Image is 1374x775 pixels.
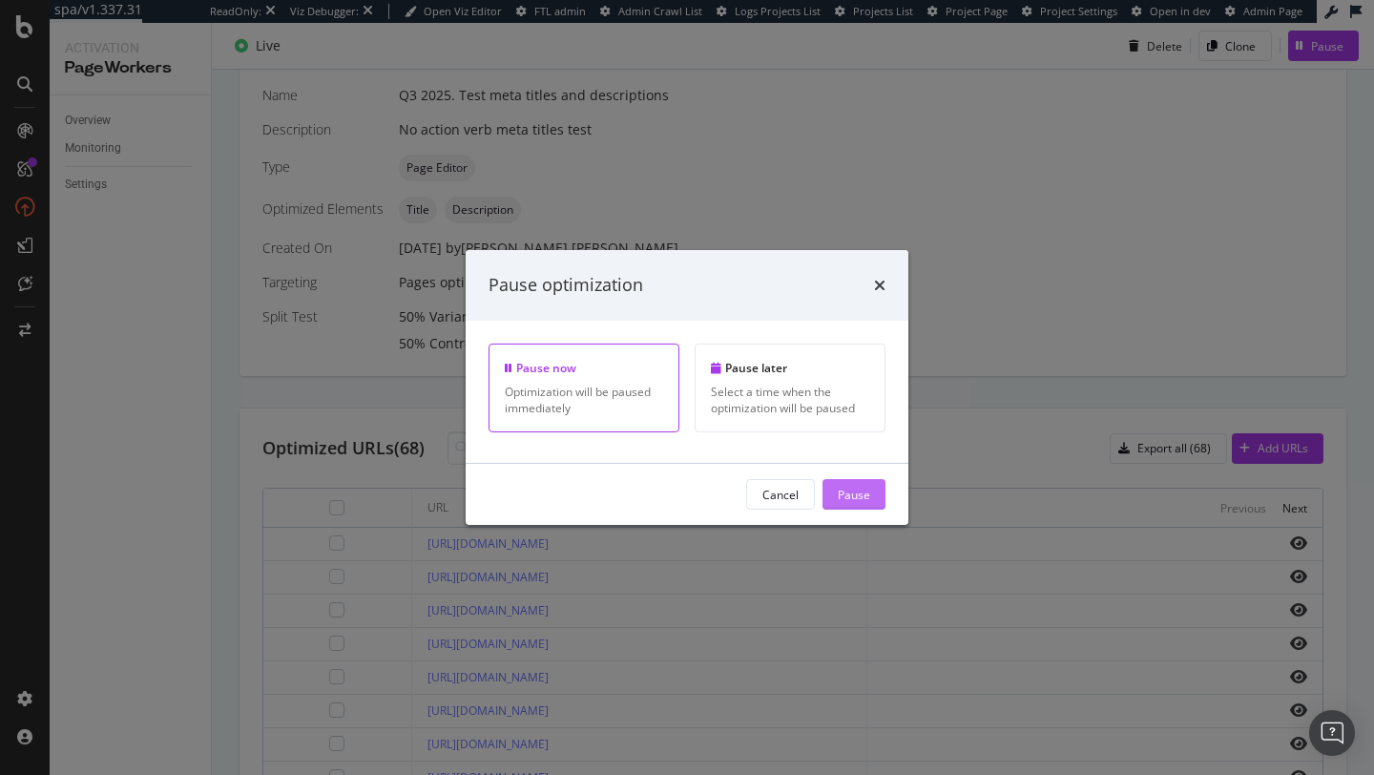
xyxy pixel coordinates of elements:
[1309,710,1355,756] div: Open Intercom Messenger
[711,384,869,416] div: Select a time when the optimization will be paused
[822,479,885,510] button: Pause
[746,479,815,510] button: Cancel
[489,273,643,298] div: Pause optimization
[466,250,908,525] div: modal
[505,384,663,416] div: Optimization will be paused immediately
[505,360,663,376] div: Pause now
[874,273,885,298] div: times
[711,360,869,376] div: Pause later
[838,486,870,502] div: Pause
[762,486,799,502] div: Cancel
